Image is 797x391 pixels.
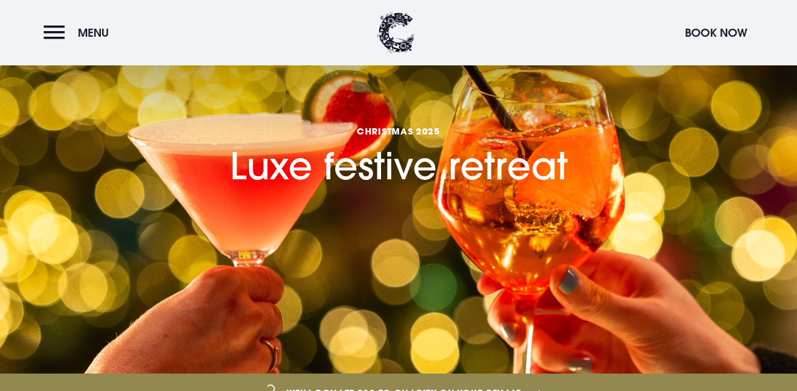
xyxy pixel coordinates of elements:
[230,125,568,137] span: CHRISTMAS 2025
[78,26,109,40] span: Menu
[679,19,753,46] button: Book Now
[230,77,568,189] h1: Luxe festive retreat
[44,19,115,46] button: Menu
[377,12,415,53] img: Clandeboye Lodge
